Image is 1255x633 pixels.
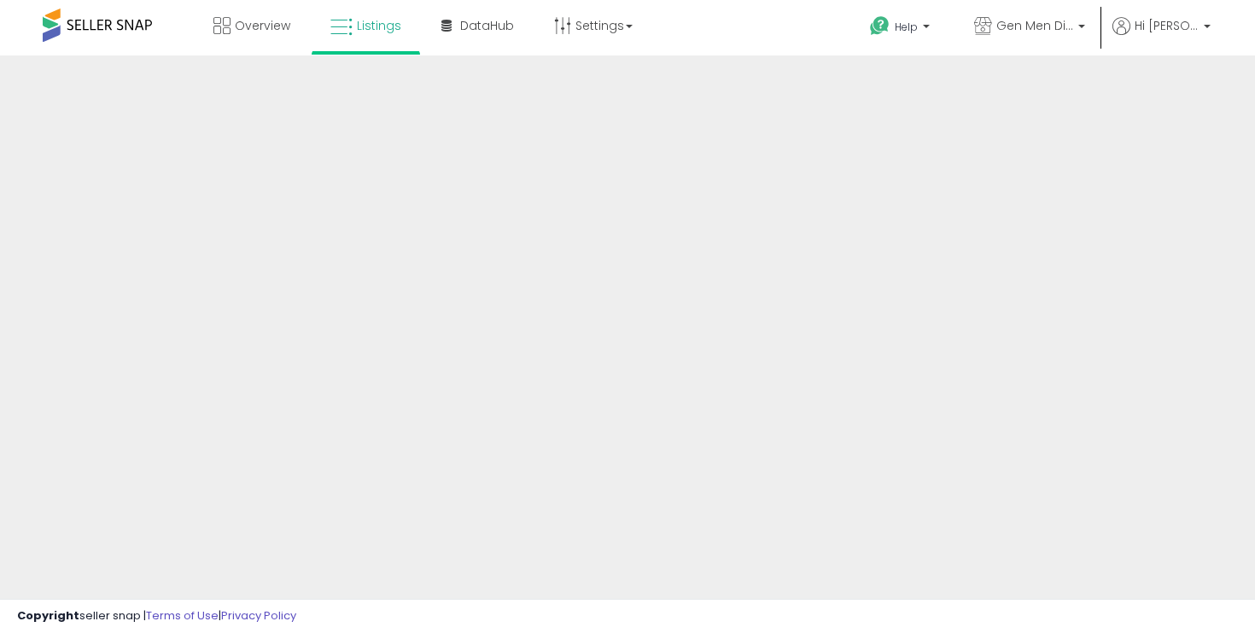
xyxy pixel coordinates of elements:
span: DataHub [460,17,514,34]
span: Gen Men Distributor [996,17,1073,34]
i: Get Help [869,15,890,37]
a: Help [856,3,947,55]
strong: Copyright [17,607,79,624]
span: Listings [357,17,401,34]
div: seller snap | | [17,608,296,624]
a: Privacy Policy [221,607,296,624]
a: Terms of Use [146,607,219,624]
span: Overview [235,17,290,34]
span: Hi [PERSON_NAME] [1135,17,1199,34]
a: Hi [PERSON_NAME] [1112,17,1211,55]
span: Help [895,20,918,34]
